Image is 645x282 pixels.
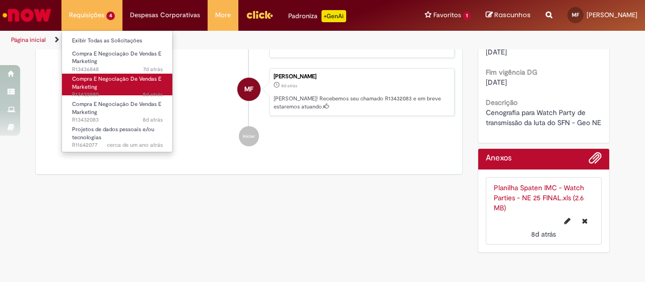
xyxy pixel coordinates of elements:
[486,108,601,127] span: Cenografia para Watch Party de transmissão da luta do SFN - Geo NE
[143,91,163,98] span: 8d atrás
[72,50,161,66] span: Compra E Negociação De Vendas E Marketing
[244,77,253,101] span: MF
[288,10,346,22] div: Padroniza
[11,36,46,44] a: Página inicial
[72,141,163,149] span: R11642077
[43,68,455,117] li: Manuela Guimaraes Fernandes
[531,230,556,239] time: 20/08/2025 11:44:37
[72,126,154,141] span: Projetos de dados pessoais e/ou tecnologias
[433,10,461,20] span: Favoritos
[246,7,273,22] img: click_logo_yellow_360x200.png
[576,213,594,229] button: Excluir Planilha Spaten IMC - Watch Parties - NE 25 FINAL.xls
[486,47,507,57] span: [DATE]
[106,12,115,20] span: 4
[589,151,602,170] button: Adicionar anexos
[143,116,163,124] span: 8d atrás
[558,213,576,229] button: Editar nome de arquivo Planilha Spaten IMC - Watch Parties - NE 25 FINAL.xls
[1,5,53,25] img: ServiceNow
[463,12,471,20] span: 1
[281,83,297,89] span: 8d atrás
[494,10,531,20] span: Rascunhos
[486,11,531,20] a: Rascunhos
[321,10,346,22] p: +GenAi
[531,230,556,239] span: 8d atrás
[61,30,173,152] ul: Requisições
[143,91,163,98] time: 20/08/2025 14:58:55
[143,116,163,124] time: 20/08/2025 11:49:08
[494,183,584,212] a: Planilha Spaten IMC - Watch Parties - NE 25 FINAL.xls (2.6 MB)
[72,116,163,124] span: R13432083
[72,100,161,116] span: Compra E Negociação De Vendas E Marketing
[107,141,163,149] time: 14/06/2024 12:03:16
[486,78,507,87] span: [DATE]
[8,31,422,49] ul: Trilhas de página
[62,74,173,95] a: Aberto R13432880 : Compra E Negociação De Vendas E Marketing
[72,66,163,74] span: R13436848
[486,154,511,163] h2: Anexos
[62,48,173,70] a: Aberto R13436848 : Compra E Negociação De Vendas E Marketing
[486,98,518,107] b: Descrição
[486,68,537,77] b: Fim vigência DG
[62,99,173,121] a: Aberto R13432083 : Compra E Negociação De Vendas E Marketing
[274,95,449,110] p: [PERSON_NAME]! Recebemos seu chamado R13432083 e em breve estaremos atuando.
[72,75,161,91] span: Compra E Negociação De Vendas E Marketing
[69,10,104,20] span: Requisições
[274,74,449,80] div: [PERSON_NAME]
[62,124,173,146] a: Aberto R11642077 : Projetos de dados pessoais e/ou tecnologias
[215,10,231,20] span: More
[130,10,200,20] span: Despesas Corporativas
[143,66,163,73] span: 7d atrás
[572,12,579,18] span: MF
[587,11,637,19] span: [PERSON_NAME]
[72,91,163,99] span: R13432880
[281,83,297,89] time: 20/08/2025 11:49:07
[62,35,173,46] a: Exibir Todas as Solicitações
[237,78,261,101] div: Manuela Guimaraes Fernandes
[107,141,163,149] span: cerca de um ano atrás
